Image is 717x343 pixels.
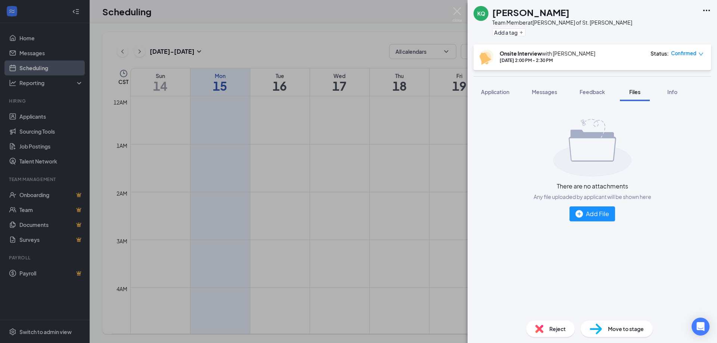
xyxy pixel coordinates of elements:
b: Onsite Interview [500,50,542,57]
span: Move to stage [608,325,644,333]
span: Info [667,88,677,95]
div: Status : [651,50,669,57]
div: Add File [575,209,609,218]
span: down [698,52,704,57]
span: Application [481,88,509,95]
svg: Ellipses [702,6,711,15]
div: with [PERSON_NAME] [500,50,595,57]
div: Team Member at [PERSON_NAME] of St. [PERSON_NAME] [492,19,632,26]
button: PlusAdd a tag [492,28,525,36]
span: Files [629,88,640,95]
div: Open Intercom Messenger [692,318,710,336]
div: [DATE] 2:00 PM - 2:30 PM [500,57,595,63]
button: Add File [569,206,615,221]
div: Any file uploaded by applicant will be shown here [534,193,651,200]
span: Feedback [580,88,605,95]
span: Messages [532,88,557,95]
svg: Plus [519,30,524,35]
span: Reject [549,325,566,333]
h1: [PERSON_NAME] [492,6,569,19]
span: Confirmed [671,50,696,57]
div: KQ [477,10,485,17]
div: There are no attachments [557,183,628,190]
